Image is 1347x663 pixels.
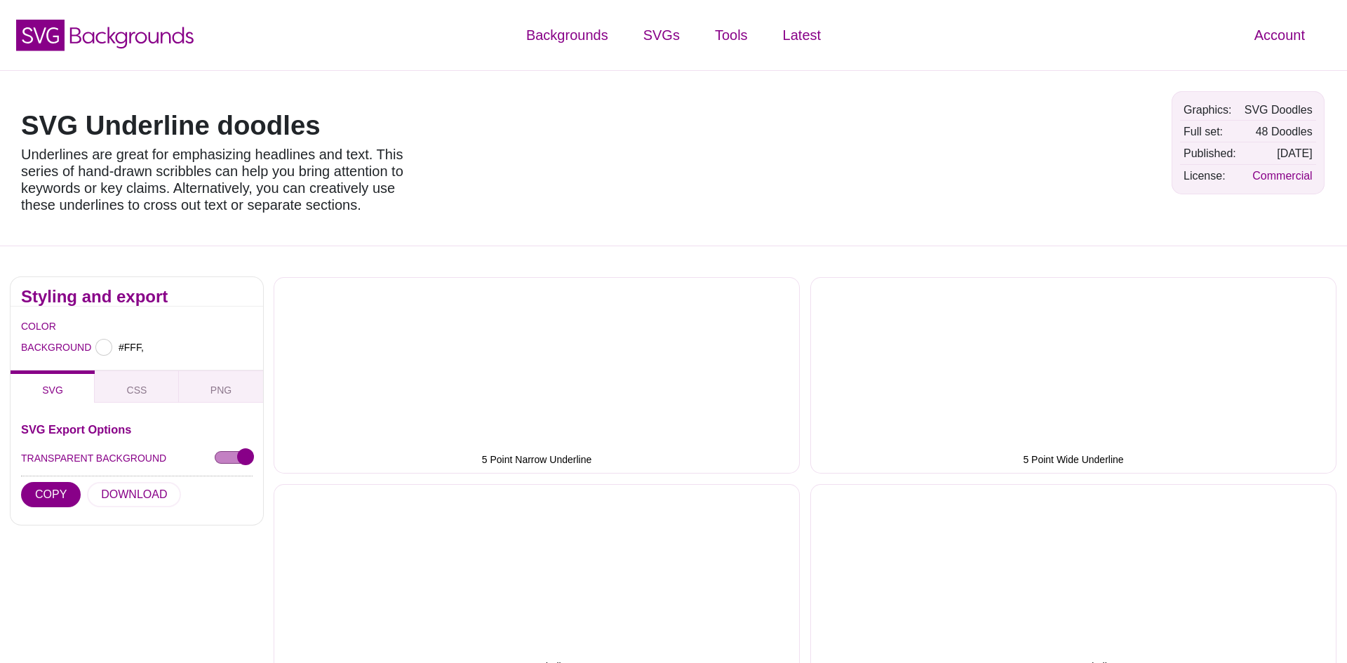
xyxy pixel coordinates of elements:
[87,482,181,507] button: DOWNLOAD
[1180,100,1240,120] td: Graphics:
[21,338,39,356] label: BACKGROUND
[1241,121,1316,142] td: 48 Doodles
[21,146,421,213] p: Underlines are great for emphasizing headlines and text. This series of hand-drawn scribbles can ...
[765,14,838,56] a: Latest
[1180,166,1240,186] td: License:
[95,370,179,403] button: CSS
[127,384,147,396] span: CSS
[21,482,81,507] button: COPY
[21,424,253,435] h3: SVG Export Options
[697,14,765,56] a: Tools
[626,14,697,56] a: SVGs
[1237,14,1322,56] a: Account
[810,277,1336,474] button: 5 Point Wide Underline
[179,370,263,403] button: PNG
[274,277,800,474] button: 5 Point Narrow Underline
[1241,143,1316,163] td: [DATE]
[21,291,253,302] h2: Styling and export
[1252,170,1312,182] a: Commercial
[21,449,166,467] label: TRANSPARENT BACKGROUND
[21,112,421,139] h1: SVG Underline doodles
[1241,100,1316,120] td: SVG Doodles
[210,384,232,396] span: PNG
[1180,121,1240,142] td: Full set:
[21,317,39,335] label: COLOR
[1180,143,1240,163] td: Published:
[509,14,626,56] a: Backgrounds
